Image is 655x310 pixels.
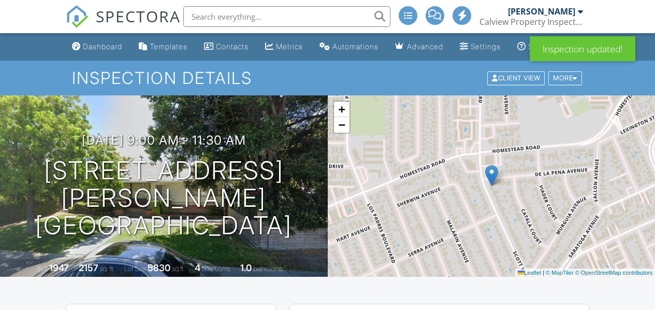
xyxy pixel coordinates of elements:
div: Inspection updated! [530,36,635,61]
div: Support Center [528,42,584,51]
div: Dashboard [83,42,122,51]
a: Contacts [200,37,253,57]
span: | [543,270,544,276]
h1: Inspection Details [72,69,583,87]
a: © OpenStreetMap contributors [575,270,652,276]
a: Support Center [513,37,588,57]
a: Automations (Advanced) [315,37,383,57]
a: Advanced [391,37,447,57]
div: Settings [471,42,501,51]
div: Contacts [216,42,249,51]
div: Metrics [276,42,303,51]
img: The Best Home Inspection Software - Spectora [66,5,89,28]
span: Lot Size [124,265,146,273]
a: Client View [486,74,547,81]
div: Templates [150,42,187,51]
div: 1.0 [240,262,252,273]
a: Templates [135,37,192,57]
div: 5830 [148,262,170,273]
span: SPECTORA [96,5,181,27]
div: [PERSON_NAME] [508,6,575,17]
span: − [338,118,345,131]
span: bathrooms [253,265,283,273]
a: Leaflet [518,270,541,276]
a: Settings [456,37,505,57]
a: Zoom in [334,102,350,117]
a: Metrics [261,37,307,57]
div: Automations [332,42,379,51]
span: bedrooms [202,265,230,273]
div: 1947 [49,262,69,273]
a: SPECTORA [66,14,181,36]
a: Dashboard [68,37,126,57]
h1: [STREET_ADDRESS][PERSON_NAME] [GEOGRAPHIC_DATA] [17,157,311,239]
span: + [338,103,345,116]
div: 4 [195,262,200,273]
div: Client View [487,71,545,85]
span: Built [36,265,48,273]
div: More [548,71,582,85]
a: Zoom out [334,117,350,133]
h3: [DATE] 9:00 am - 11:30 am [82,133,246,147]
span: sq. ft. [100,265,114,273]
img: Marker [485,165,498,186]
div: Advanced [407,42,443,51]
a: © MapTiler [546,270,574,276]
div: Calview Property Inspections [479,17,583,27]
input: Search everything... [183,6,390,27]
div: 2157 [79,262,98,273]
span: sq.ft. [172,265,185,273]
